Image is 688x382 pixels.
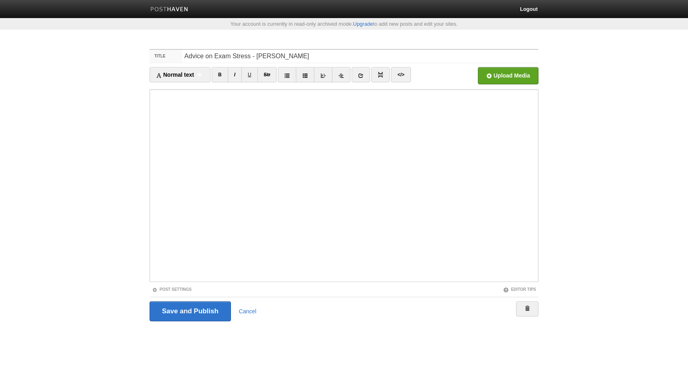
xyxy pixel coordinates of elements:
[156,71,194,78] span: Normal text
[144,21,544,27] div: Your account is currently in read-only archived mode. to add new posts and edit your sites.
[152,287,192,292] a: Post Settings
[503,287,536,292] a: Editor Tips
[378,72,383,78] img: pagebreak-icon.png
[264,72,271,78] del: Str
[212,67,228,82] a: B
[353,21,373,27] a: Upgrade
[391,67,411,82] a: </>
[150,7,188,13] img: Posthaven-bar
[150,50,182,63] label: Title
[239,308,257,315] a: Cancel
[228,67,242,82] a: I
[241,67,258,82] a: U
[150,301,231,321] input: Save and Publish
[257,67,277,82] a: Str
